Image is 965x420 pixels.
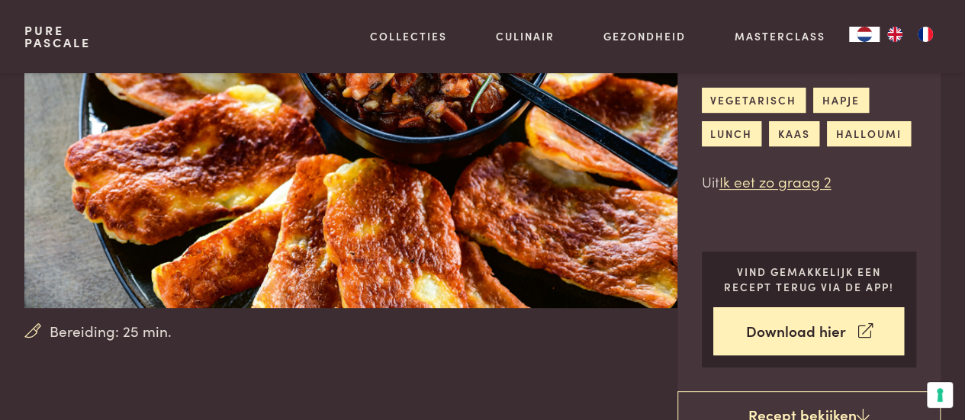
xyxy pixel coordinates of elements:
[910,27,941,42] a: FR
[713,264,904,295] p: Vind gemakkelijk een recept terug via de app!
[769,121,819,146] a: kaas
[849,27,941,42] aside: Language selected: Nederlands
[813,88,868,113] a: hapje
[734,28,825,44] a: Masterclass
[603,28,686,44] a: Gezondheid
[719,171,832,191] a: Ik eet zo graag 2
[927,382,953,408] button: Uw voorkeuren voor toestemming voor trackingtechnologieën
[370,28,447,44] a: Collecties
[702,88,806,113] a: vegetarisch
[849,27,880,42] a: NL
[849,27,880,42] div: Language
[496,28,555,44] a: Culinair
[702,171,917,193] p: Uit
[50,320,172,342] span: Bereiding: 25 min.
[880,27,941,42] ul: Language list
[702,121,761,146] a: lunch
[827,121,910,146] a: halloumi
[24,24,91,49] a: PurePascale
[713,307,904,355] a: Download hier
[880,27,910,42] a: EN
